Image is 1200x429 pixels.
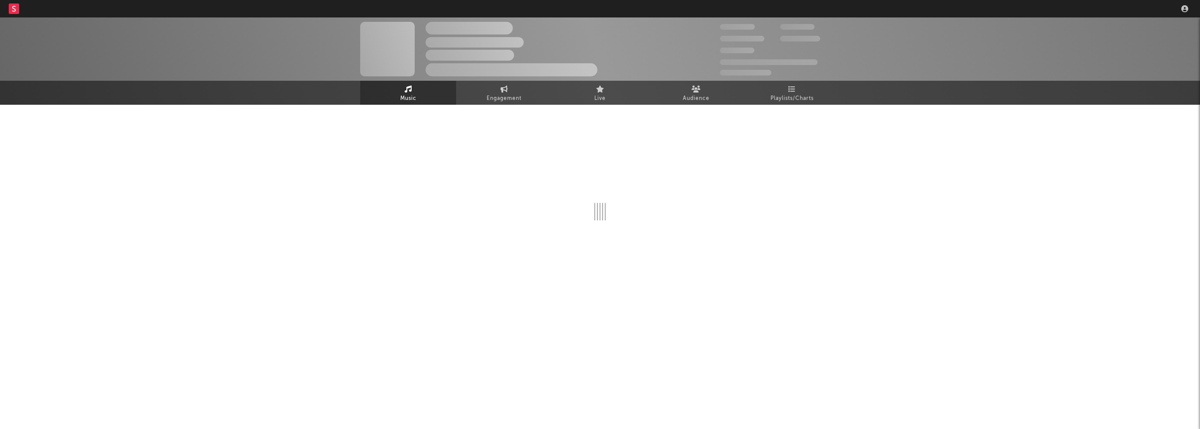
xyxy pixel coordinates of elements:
[744,81,840,105] a: Playlists/Charts
[720,24,755,30] span: 300,000
[720,36,764,41] span: 50,000,000
[683,93,709,104] span: Audience
[487,93,522,104] span: Engagement
[780,24,815,30] span: 100,000
[360,81,456,105] a: Music
[648,81,744,105] a: Audience
[552,81,648,105] a: Live
[770,93,814,104] span: Playlists/Charts
[400,93,416,104] span: Music
[720,48,754,53] span: 100,000
[720,70,771,76] span: Jump Score: 85.0
[594,93,606,104] span: Live
[780,36,820,41] span: 1,000,000
[720,59,818,65] span: 50,000,000 Monthly Listeners
[456,81,552,105] a: Engagement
